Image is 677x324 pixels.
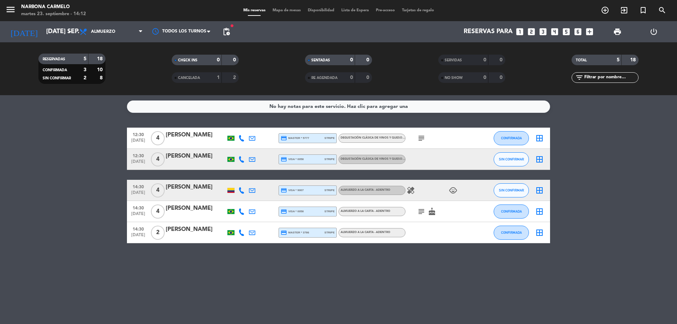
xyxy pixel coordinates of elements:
[281,208,287,215] i: credit_card
[43,68,67,72] span: CONFIRMADA
[573,27,583,36] i: looks_6
[166,183,226,192] div: [PERSON_NAME]
[43,77,71,80] span: SIN CONFIRMAR
[658,6,666,14] i: search
[217,75,220,80] strong: 1
[341,210,390,213] span: Almuerzo a la carta - Adentro
[499,188,524,192] span: SIN CONFIRMAR
[613,27,622,36] span: print
[494,183,529,197] button: SIN CONFIRMAR
[535,228,544,237] i: border_all
[449,186,457,195] i: child_care
[178,76,200,80] span: CANCELADA
[366,57,371,62] strong: 0
[281,208,304,215] span: visa * 0058
[535,207,544,216] i: border_all
[630,57,637,62] strong: 18
[338,8,372,12] span: Lista de Espera
[5,4,16,15] i: menu
[639,6,647,14] i: turned_in_not
[269,103,408,111] div: No hay notas para este servicio. Haz clic para agregar una
[311,59,330,62] span: SENTADAS
[483,57,486,62] strong: 0
[233,57,237,62] strong: 0
[562,27,571,36] i: looks_5
[222,27,231,36] span: pending_actions
[620,6,628,14] i: exit_to_app
[233,75,237,80] strong: 2
[445,59,462,62] span: SERVIDAS
[166,152,226,161] div: [PERSON_NAME]
[535,155,544,164] i: border_all
[324,188,335,192] span: stripe
[151,183,165,197] span: 4
[535,134,544,142] i: border_all
[66,27,74,36] i: arrow_drop_down
[575,73,584,82] i: filter_list
[649,27,658,36] i: power_settings_new
[129,182,147,190] span: 14:30
[97,67,104,72] strong: 10
[366,75,371,80] strong: 0
[129,138,147,146] span: [DATE]
[428,207,436,216] i: cake
[341,189,390,191] span: Almuerzo a la carta - Adentro
[398,8,438,12] span: Tarjetas de regalo
[372,8,398,12] span: Pre-acceso
[350,57,353,62] strong: 0
[281,230,309,236] span: master * 3786
[151,204,165,219] span: 4
[129,159,147,167] span: [DATE]
[417,207,426,216] i: subject
[324,136,335,140] span: stripe
[43,57,65,61] span: RESERVADAS
[584,74,638,81] input: Filtrar por nombre...
[281,135,287,141] i: credit_card
[151,152,165,166] span: 4
[494,204,529,219] button: CONFIRMADA
[281,156,304,163] span: visa * 0058
[501,231,522,234] span: CONFIRMADA
[84,67,86,72] strong: 3
[21,11,86,18] div: martes 23. septiembre - 14:12
[515,27,524,36] i: looks_one
[281,135,309,141] span: master * 5777
[21,4,86,11] div: Narbona Carmelo
[166,225,226,234] div: [PERSON_NAME]
[617,57,620,62] strong: 5
[304,8,338,12] span: Disponibilidad
[635,21,672,42] div: LOG OUT
[97,56,104,61] strong: 18
[281,230,287,236] i: credit_card
[324,230,335,235] span: stripe
[217,57,220,62] strong: 0
[494,152,529,166] button: SIN CONFIRMAR
[445,76,463,80] span: NO SHOW
[129,233,147,241] span: [DATE]
[151,226,165,240] span: 2
[527,27,536,36] i: looks_two
[240,8,269,12] span: Mis reservas
[550,27,559,36] i: looks_4
[129,190,147,198] span: [DATE]
[166,130,226,140] div: [PERSON_NAME]
[538,27,548,36] i: looks_3
[129,203,147,212] span: 14:30
[151,131,165,145] span: 4
[341,231,390,234] span: Almuerzo a la carta - Adentro
[281,187,304,194] span: visa * 9007
[585,27,594,36] i: add_box
[464,28,513,35] span: Reservas para
[535,186,544,195] i: border_all
[494,131,529,145] button: CONFIRMADA
[129,225,147,233] span: 14:30
[576,59,587,62] span: TOTAL
[341,158,447,160] span: Degustación clásica de vinos y quesos EN ESPAÑOL - SOLO ADULTOS
[5,4,16,17] button: menu
[178,59,197,62] span: CHECK INS
[324,157,335,161] span: stripe
[129,212,147,220] span: [DATE]
[100,75,104,80] strong: 8
[281,156,287,163] i: credit_card
[281,187,287,194] i: credit_card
